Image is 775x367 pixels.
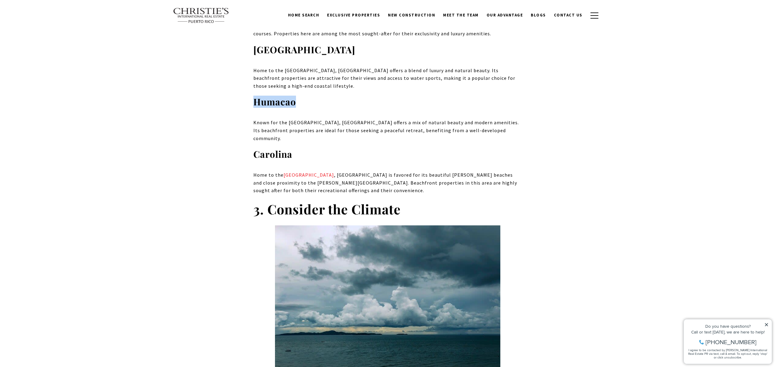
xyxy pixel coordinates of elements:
span: [PHONE_NUMBER] [25,29,76,35]
a: Our Advantage [483,9,527,21]
strong: Carolina [253,148,292,160]
span: Blogs [531,12,546,18]
span: Exclusive Properties [327,12,380,18]
img: Christie's International Real Estate text transparent background [173,8,230,23]
span: I agree to be contacted by [PERSON_NAME] International Real Estate PR via text, call & email. To ... [8,37,87,49]
a: Blogs [527,9,550,21]
a: Meet the Team [439,9,483,21]
div: Do you have questions? [6,14,88,18]
span: New Construction [388,12,435,18]
a: Exclusive Properties [323,9,384,21]
strong: [GEOGRAPHIC_DATA] [253,44,355,56]
div: Call or text [DATE], we are here to help! [6,19,88,24]
button: button [587,7,602,24]
span: Home to the , [GEOGRAPHIC_DATA] is favored for its beautiful [PERSON_NAME] beaches and close prox... [253,172,517,193]
span: Our Advantage [487,12,523,18]
a: Home Search [284,9,323,21]
span: Known for the [GEOGRAPHIC_DATA], [GEOGRAPHIC_DATA] offers a mix of natural beauty and modern amen... [253,119,519,141]
strong: Humacao [253,96,296,108]
a: Contact Us [550,9,587,21]
a: New Construction [384,9,439,21]
span: Contact Us [554,12,583,18]
span: Home to the [GEOGRAPHIC_DATA], [GEOGRAPHIC_DATA] offers a blend of luxury and natural beauty. Its... [253,67,515,89]
a: Isla Verde beach - open in a new tab [284,172,334,178]
strong: 3. Consider the Climate [253,200,401,218]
